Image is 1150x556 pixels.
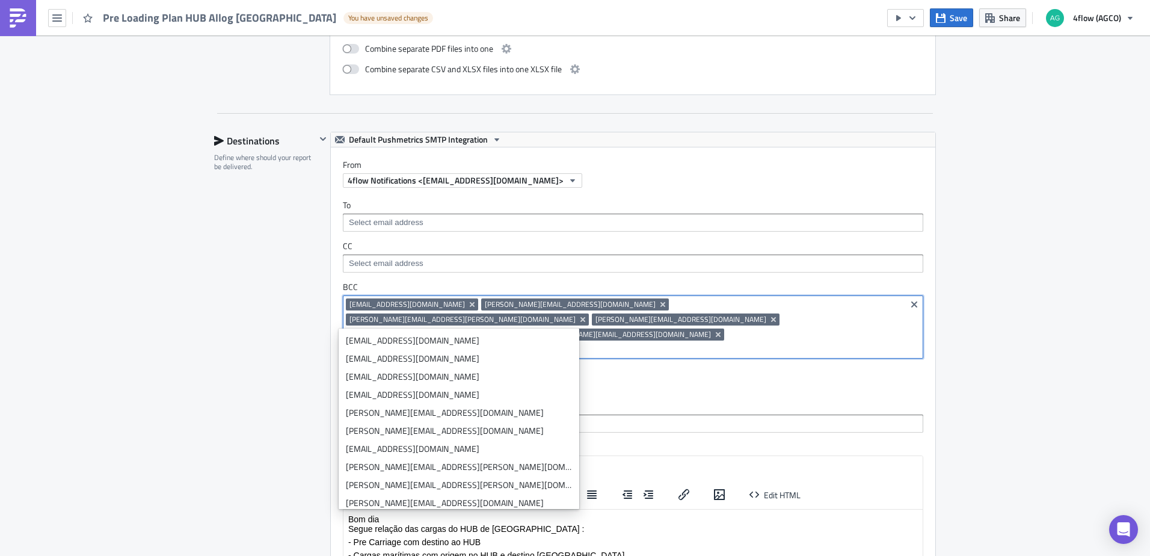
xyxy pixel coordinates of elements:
div: [EMAIL_ADDRESS][DOMAIN_NAME] [346,389,572,401]
span: You have unsaved changes [348,13,428,23]
button: Remove Tag [713,329,724,341]
span: [DOMAIN_NAME][EMAIL_ADDRESS][DOMAIN_NAME] [540,329,711,340]
div: [PERSON_NAME][EMAIL_ADDRESS][DOMAIN_NAME] [346,425,572,437]
p: - Cargas marítimas com origem no HUB e destino [GEOGRAPHIC_DATA] [5,41,574,51]
button: Default Pushmetrics SMTP Integration [331,132,506,147]
span: [PERSON_NAME][EMAIL_ADDRESS][DOMAIN_NAME] [485,298,656,310]
img: PushMetrics [8,8,28,28]
button: Clear selected items [907,297,921,312]
img: Avatar [1045,8,1065,28]
span: [EMAIL_ADDRESS][DOMAIN_NAME] [349,298,465,310]
p: Bom dia Segue relação das cargas do HUB de [GEOGRAPHIC_DATA] : [5,5,574,24]
button: Hide content [316,132,330,146]
button: Remove Tag [769,314,779,326]
label: Message [343,442,923,453]
span: Pre Loading Plan HUB Allog [GEOGRAPHIC_DATA] [103,11,337,25]
label: BCC [343,282,923,292]
label: From [343,159,935,170]
span: 4flow Notifications <[EMAIL_ADDRESS][DOMAIN_NAME]> [348,174,564,187]
span: Combine separate CSV and XLSX files into one XLSX file [365,62,562,76]
ul: selectable options [339,329,579,509]
span: [PERSON_NAME][EMAIL_ADDRESS][DOMAIN_NAME] [595,314,766,325]
body: Rich Text Area. Press ALT-0 for help. [5,5,574,51]
span: Save [950,11,967,24]
button: Save [930,8,973,27]
p: - Pre Carriage com destino ao HUB [5,28,574,37]
button: Share [979,8,1026,27]
div: [EMAIL_ADDRESS][DOMAIN_NAME] [346,443,572,455]
button: 4flow (AGCO) [1039,5,1141,31]
div: [EMAIL_ADDRESS][DOMAIN_NAME] [346,353,572,365]
span: Combine separate PDF files into one [365,42,493,56]
input: Select em ail add ress [346,258,919,270]
div: [PERSON_NAME][EMAIL_ADDRESS][DOMAIN_NAME] [346,497,572,509]
div: [PERSON_NAME][EMAIL_ADDRESS][PERSON_NAME][DOMAIN_NAME] [346,461,572,473]
div: [PERSON_NAME][EMAIL_ADDRESS][PERSON_NAME][DOMAIN_NAME] [346,479,572,491]
span: Default Pushmetrics SMTP Integration [349,132,488,147]
button: 4flow Notifications <[EMAIL_ADDRESS][DOMAIN_NAME]> [343,173,582,188]
input: Select em ail add ress [346,217,919,229]
div: [PERSON_NAME][EMAIL_ADDRESS][DOMAIN_NAME] [346,407,572,419]
label: To [343,200,923,211]
button: Justify [582,486,602,503]
button: Edit HTML [745,486,805,503]
button: Remove Tag [467,298,478,310]
button: Increase indent [638,486,659,503]
button: Remove Tag [658,298,669,310]
button: Insert/edit link [674,486,694,503]
span: Edit HTML [764,488,801,501]
span: Share [999,11,1020,24]
div: Destinations [214,132,316,150]
span: [PERSON_NAME][EMAIL_ADDRESS][PERSON_NAME][DOMAIN_NAME] [349,314,576,325]
div: [EMAIL_ADDRESS][DOMAIN_NAME] [346,371,572,383]
div: Open Intercom Messenger [1109,515,1138,544]
button: Remove Tag [578,314,589,326]
button: Insert/edit image [709,486,730,503]
label: Subject [343,401,923,412]
span: 4flow (AGCO) [1073,11,1121,24]
label: CC [343,241,923,252]
div: [EMAIL_ADDRESS][DOMAIN_NAME] [346,335,572,347]
button: Decrease indent [617,486,638,503]
div: Define where should your report be delivered. [214,153,316,171]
